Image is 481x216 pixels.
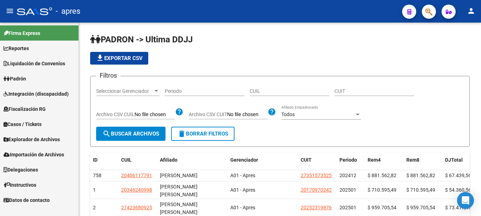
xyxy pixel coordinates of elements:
span: Importación de Archivos [4,151,64,158]
input: Archivo CSV CUIT [227,112,268,118]
span: Todos [281,112,295,117]
div: $ 710.595,49 [406,186,439,194]
datatable-header-cell: CUIT [298,152,337,168]
span: 202501 [339,205,356,210]
div: $ 881.562,82 [406,172,439,180]
mat-icon: help [175,108,183,116]
span: ID [93,157,98,163]
span: PADRON -> Ultima DDJJ [90,35,193,44]
mat-icon: delete [177,130,186,138]
span: Explorador de Archivos [4,136,60,143]
datatable-header-cell: ID [90,152,118,168]
span: CUIT [301,157,312,163]
datatable-header-cell: Afiliado [157,152,227,168]
div: $ 959.705,54 [368,204,401,212]
h3: Filtros [96,71,120,80]
span: Seleccionar Gerenciador [96,88,153,94]
span: [PERSON_NAME] [160,173,198,178]
mat-icon: menu [6,7,14,15]
span: Archivo CSV CUIL [96,112,135,117]
div: $ 710.595,49 [368,186,401,194]
span: 27351573525 [301,173,332,178]
span: Datos de contacto [4,196,50,204]
span: 20170970242 [301,187,332,193]
div: $ 67.439,56 [445,172,478,180]
button: Buscar Archivos [96,127,165,141]
span: - apres [56,4,80,19]
span: A01 - Apres [230,173,255,178]
span: 20406117791 [121,173,152,178]
div: $ 959.705,54 [406,204,439,212]
span: [PERSON_NAME] [PERSON_NAME] [160,202,198,215]
span: 20252319876 [301,205,332,210]
span: CUIL [121,157,132,163]
span: Instructivos [4,181,36,189]
datatable-header-cell: DJTotal [442,152,481,168]
span: A01 - Apres [230,205,255,210]
span: Fiscalización RG [4,105,46,113]
span: 202501 [339,187,356,193]
span: Buscar Archivos [102,131,159,137]
span: Afiliado [160,157,177,163]
span: 1 [93,187,96,193]
mat-icon: search [102,130,111,138]
button: Borrar Filtros [171,127,235,141]
span: 758 [93,173,101,178]
span: DJTotal [445,157,463,163]
mat-icon: help [268,108,276,116]
span: Periodo [339,157,357,163]
span: Firma Express [4,29,40,37]
datatable-header-cell: Periodo [337,152,365,168]
span: Liquidación de Convenios [4,60,65,67]
span: A01 - Apres [230,187,255,193]
div: $ 73.417,47 [445,204,478,212]
span: 202412 [339,173,356,178]
span: Delegaciones [4,166,38,174]
datatable-header-cell: CUIL [118,152,157,168]
div: $ 881.562,82 [368,172,401,180]
div: $ 54.360,56 [445,186,478,194]
datatable-header-cell: Rem4 [365,152,404,168]
span: 2 [93,205,96,210]
span: Gerenciador [230,157,258,163]
mat-icon: file_download [96,54,104,62]
span: Integración (discapacidad) [4,90,69,98]
mat-icon: person [467,7,475,15]
span: 20346240998 [121,187,152,193]
span: Archivo CSV CUIT [189,112,227,117]
span: Reportes [4,44,29,52]
span: Exportar CSV [96,55,143,61]
span: Padrón [4,75,26,83]
div: Open Intercom Messenger [457,192,474,209]
span: Rem8 [406,157,419,163]
button: Exportar CSV [90,52,148,65]
span: 27423680925 [121,205,152,210]
datatable-header-cell: Rem8 [404,152,442,168]
span: Casos / Tickets [4,120,42,128]
input: Archivo CSV CUIL [135,112,175,118]
span: [PERSON_NAME] [PERSON_NAME] [160,184,198,198]
datatable-header-cell: Gerenciador [227,152,298,168]
span: Rem4 [368,157,381,163]
span: Borrar Filtros [177,131,228,137]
